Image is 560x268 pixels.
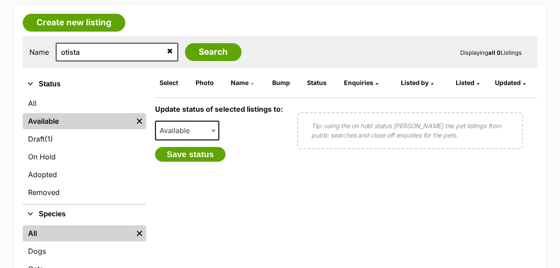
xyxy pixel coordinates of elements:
[156,124,199,137] span: Available
[23,184,146,200] a: Removed
[456,79,474,86] span: Listed
[23,166,146,183] a: Adopted
[23,78,146,90] button: Status
[23,243,146,259] a: Dogs
[401,79,429,86] span: Listed by
[460,49,522,56] span: Displaying Listings
[495,79,520,86] span: Updated
[23,225,133,241] a: All
[23,208,146,220] button: Species
[133,225,146,241] a: Remove filter
[155,121,219,140] span: Available
[23,113,133,129] a: Available
[231,79,253,86] a: Name
[155,105,283,114] label: Update status of selected listings to:
[231,79,249,86] span: Name
[456,79,479,86] a: Listed
[29,48,49,56] label: Name
[23,131,146,147] a: Draft
[23,93,146,204] div: Status
[488,49,501,56] strong: all 0
[45,134,53,144] span: (1)
[23,149,146,165] a: On Hold
[133,113,146,129] a: Remove filter
[156,76,191,90] th: Select
[155,147,225,162] button: Save status
[311,121,509,140] p: Tip: using the on hold status [PERSON_NAME] the pet listings from public searches and close off e...
[495,79,525,86] a: Updated
[344,79,373,86] span: translation missing: en.admin.listings.index.attributes.enquiries
[401,79,433,86] a: Listed by
[192,76,226,90] th: Photo
[23,14,125,32] a: Create new listing
[23,95,146,111] a: All
[269,76,302,90] th: Bump
[344,79,378,86] a: Enquiries
[303,76,339,90] th: Status
[185,43,241,61] input: Search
